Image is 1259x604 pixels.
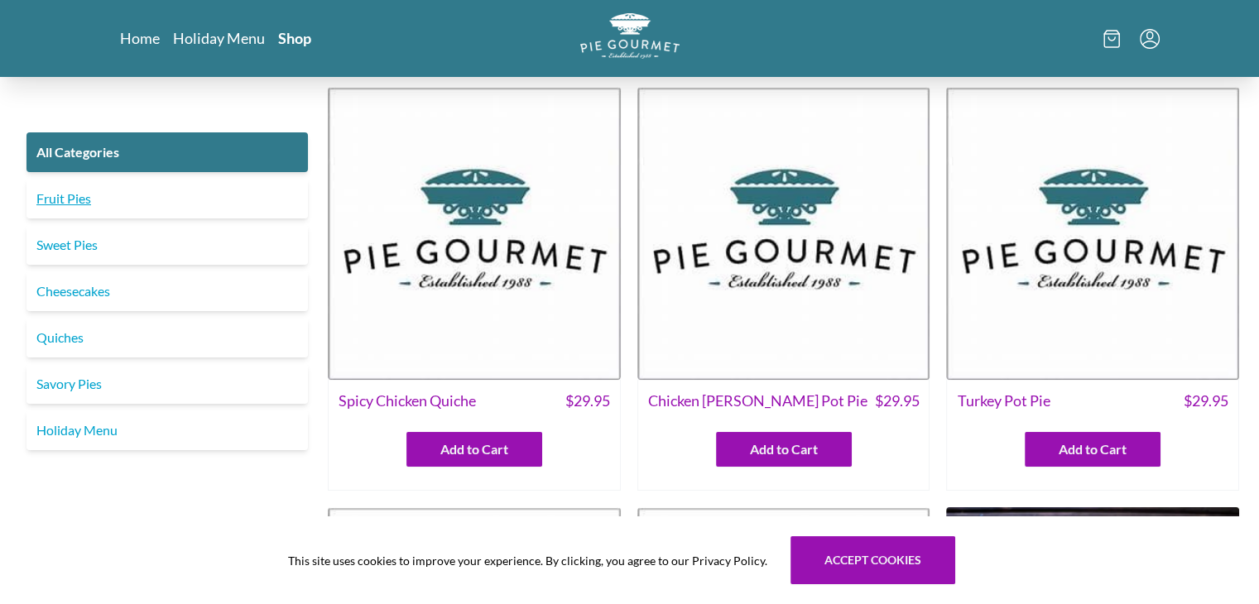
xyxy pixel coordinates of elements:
[580,13,680,64] a: Logo
[750,439,818,459] span: Add to Cart
[278,28,311,48] a: Shop
[120,28,160,48] a: Home
[26,318,308,357] a: Quiches
[648,390,867,412] span: Chicken [PERSON_NAME] Pot Pie
[26,410,308,450] a: Holiday Menu
[328,87,621,380] img: Spicy Chicken Quiche
[946,87,1239,380] img: Turkey Pot Pie
[26,271,308,311] a: Cheesecakes
[288,552,767,569] span: This site uses cookies to improve your experience. By clicking, you agree to our Privacy Policy.
[1025,432,1160,467] button: Add to Cart
[637,87,930,380] img: Chicken Curry Pot Pie
[406,432,542,467] button: Add to Cart
[1184,390,1228,412] span: $ 29.95
[440,439,508,459] span: Add to Cart
[1059,439,1127,459] span: Add to Cart
[1140,29,1160,49] button: Menu
[957,390,1050,412] span: Turkey Pot Pie
[26,225,308,265] a: Sweet Pies
[26,132,308,172] a: All Categories
[26,179,308,218] a: Fruit Pies
[26,364,308,404] a: Savory Pies
[874,390,919,412] span: $ 29.95
[565,390,610,412] span: $ 29.95
[339,390,476,412] span: Spicy Chicken Quiche
[716,432,852,467] button: Add to Cart
[580,13,680,59] img: logo
[790,536,955,584] button: Accept cookies
[173,28,265,48] a: Holiday Menu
